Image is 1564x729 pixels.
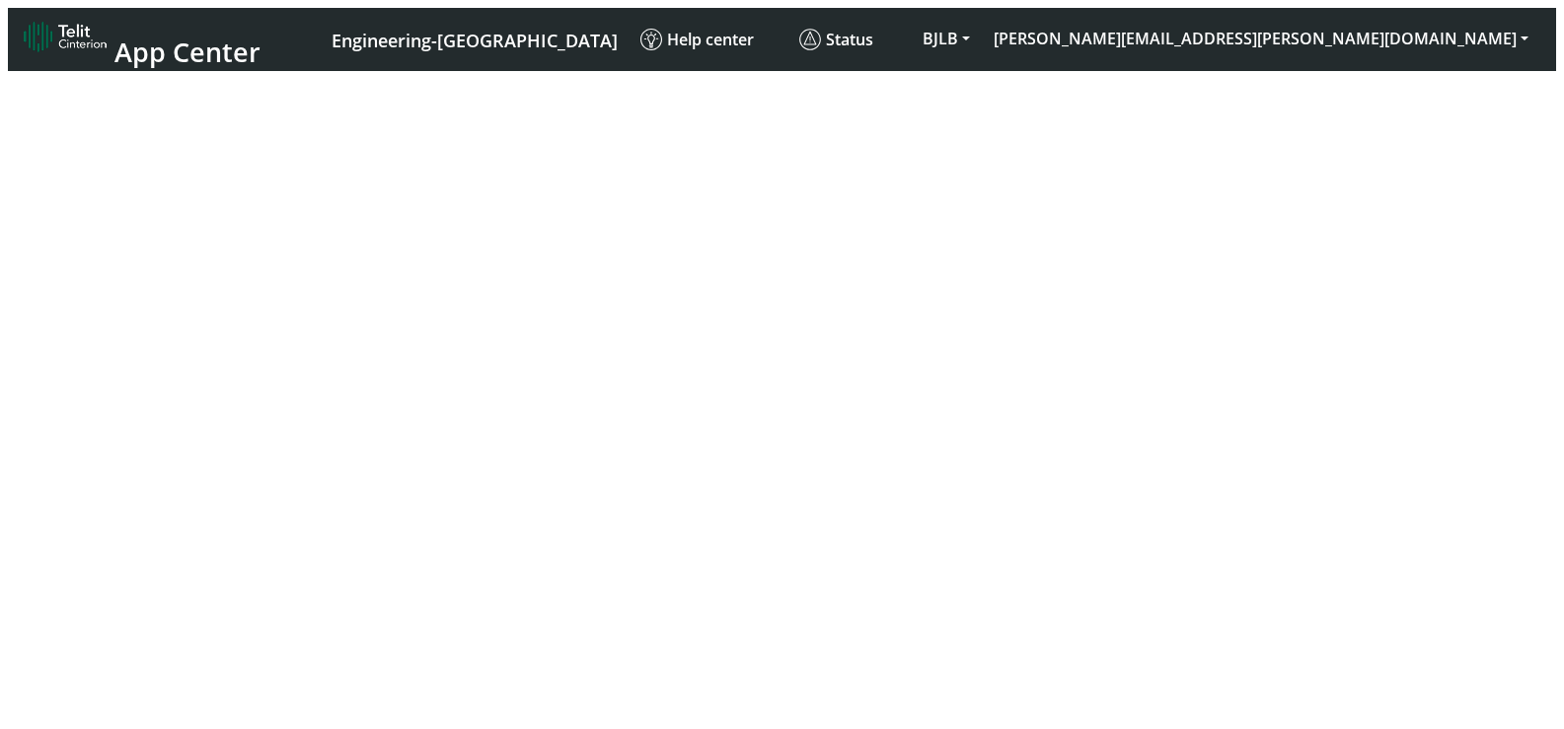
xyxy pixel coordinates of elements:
[114,34,261,70] span: App Center
[799,29,821,50] img: status.svg
[331,21,617,57] a: Your current platform instance
[24,21,107,52] img: logo-telit-cinterion-gw-new.png
[982,21,1540,56] button: [PERSON_NAME][EMAIL_ADDRESS][PERSON_NAME][DOMAIN_NAME]
[633,21,791,58] a: Help center
[791,21,911,58] a: Status
[799,29,873,50] span: Status
[640,29,754,50] span: Help center
[911,21,982,56] button: BJLB
[640,29,662,50] img: knowledge.svg
[332,29,618,52] span: Engineering-[GEOGRAPHIC_DATA]
[24,16,258,63] a: App Center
